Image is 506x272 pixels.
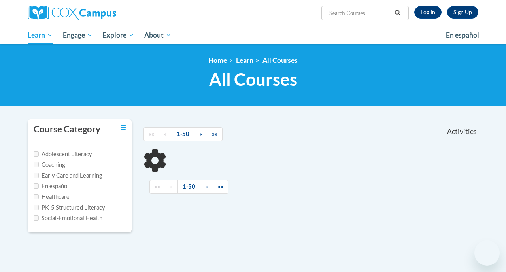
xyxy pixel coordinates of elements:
span: En español [446,31,479,39]
input: Checkbox for Options [34,215,39,221]
span: » [199,130,202,137]
span: «« [155,183,160,190]
label: Coaching [34,161,65,169]
input: Checkbox for Options [34,183,39,189]
a: En español [441,27,484,43]
input: Search Courses [329,8,392,18]
iframe: Button to launch messaging window [474,240,500,266]
div: Main menu [22,26,484,44]
span: «« [149,130,154,137]
span: Explore [102,30,134,40]
a: Learn [23,26,58,44]
a: All Courses [262,56,298,64]
a: Log In [414,6,442,19]
h3: Course Category [34,123,100,136]
span: Activities [447,127,477,136]
a: 1-50 [177,180,200,194]
a: Begining [143,127,159,141]
a: Learn [236,56,253,64]
span: About [144,30,171,40]
span: » [205,183,208,190]
img: Cox Campus [28,6,116,20]
a: Register [447,6,478,19]
label: Healthcare [34,193,70,201]
label: En español [34,182,69,191]
a: About [139,26,176,44]
a: Begining [149,180,165,194]
a: End [207,127,223,141]
input: Checkbox for Options [34,173,39,178]
span: « [170,183,173,190]
a: End [213,180,228,194]
span: »» [212,130,217,137]
a: 1-50 [172,127,194,141]
span: Learn [28,30,53,40]
input: Checkbox for Options [34,162,39,167]
label: PK-5 Structured Literacy [34,203,105,212]
input: Checkbox for Options [34,205,39,210]
a: Home [208,56,227,64]
label: Social-Emotional Health [34,214,102,223]
label: Adolescent Literacy [34,150,92,159]
span: « [164,130,167,137]
a: Cox Campus [28,6,170,20]
a: Previous [159,127,172,141]
a: Previous [165,180,178,194]
input: Checkbox for Options [34,194,39,199]
input: Checkbox for Options [34,151,39,157]
button: Search [392,8,404,18]
a: Explore [97,26,139,44]
span: Engage [63,30,93,40]
label: Early Care and Learning [34,171,102,180]
a: Engage [58,26,98,44]
span: »» [218,183,223,190]
a: Next [194,127,207,141]
a: Toggle collapse [121,123,126,132]
a: Next [200,180,213,194]
span: All Courses [209,69,297,90]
